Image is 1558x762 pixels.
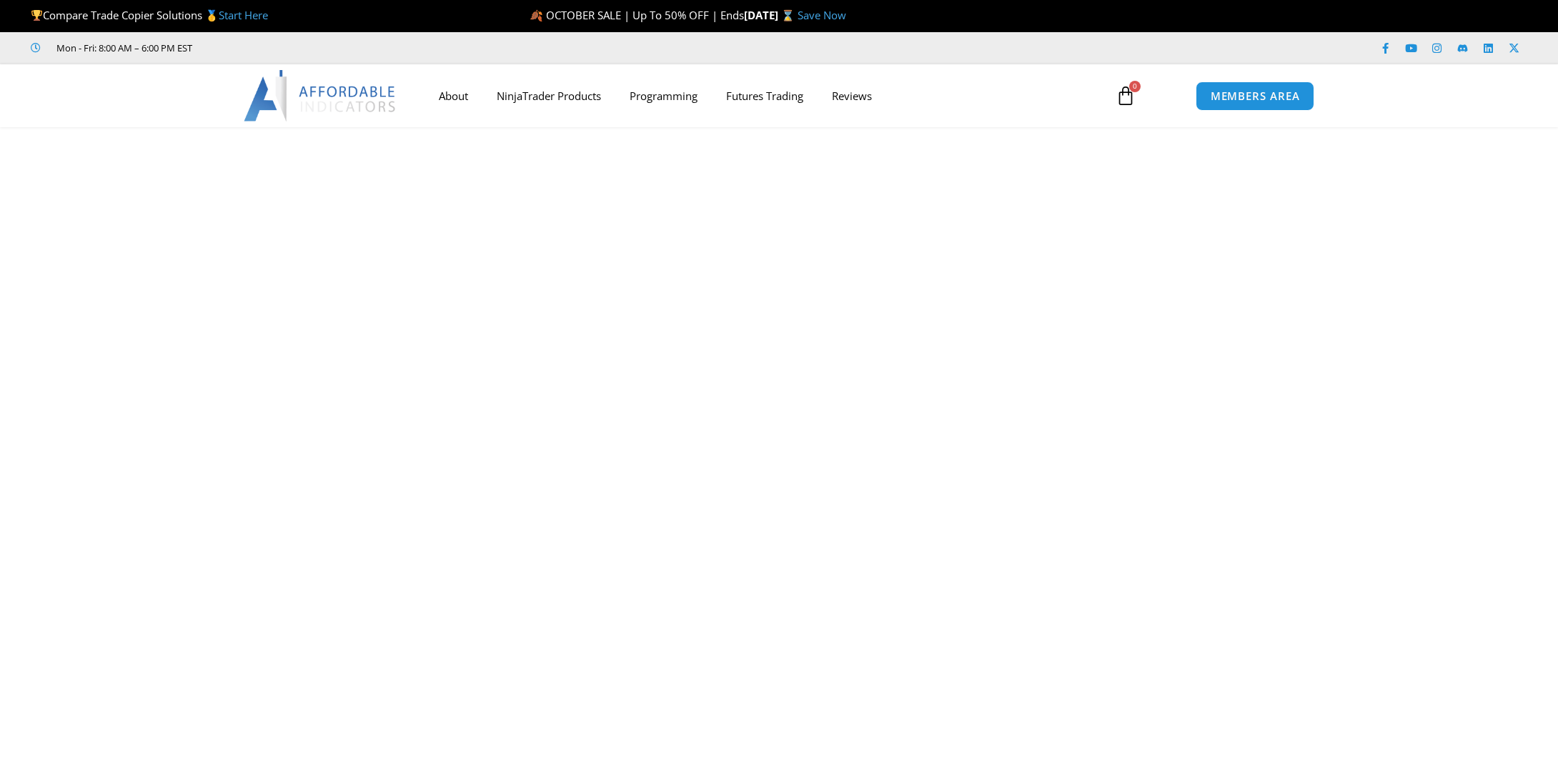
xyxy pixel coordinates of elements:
a: Futures Trading [712,79,818,112]
a: About [425,79,482,112]
span: 🍂 OCTOBER SALE | Up To 50% OFF | Ends [530,8,744,22]
img: LogoAI | Affordable Indicators – NinjaTrader [244,70,397,122]
a: Programming [615,79,712,112]
strong: [DATE] ⌛ [744,8,798,22]
img: 🏆 [31,10,42,21]
a: Start Here [219,8,268,22]
a: Reviews [818,79,886,112]
a: Save Now [798,8,846,22]
a: NinjaTrader Products [482,79,615,112]
a: 0 [1094,75,1157,117]
span: Mon - Fri: 8:00 AM – 6:00 PM EST [53,39,192,56]
iframe: Customer reviews powered by Trustpilot [212,41,427,55]
span: Compare Trade Copier Solutions 🥇 [31,8,268,22]
a: MEMBERS AREA [1196,81,1315,111]
span: MEMBERS AREA [1211,91,1300,102]
span: 0 [1129,81,1141,92]
nav: Menu [425,79,1099,112]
